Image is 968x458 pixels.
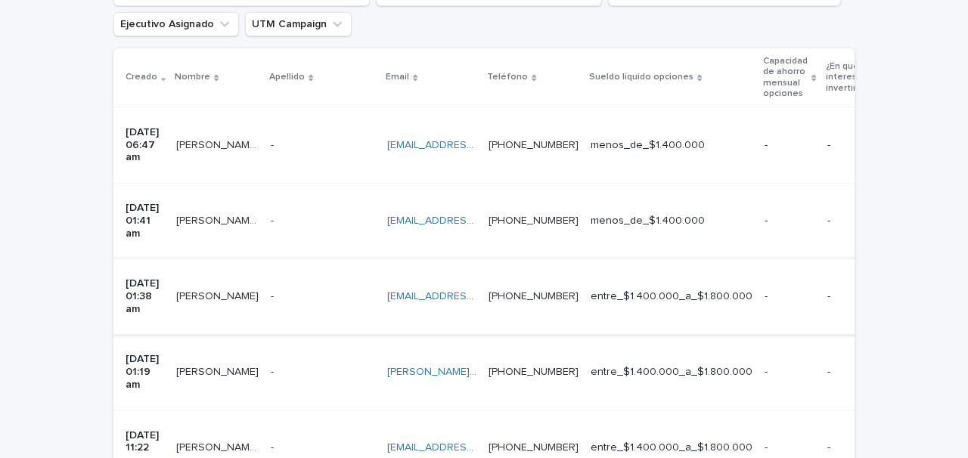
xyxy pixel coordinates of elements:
p: - [827,215,903,227]
p: [DATE] 01:41 am [126,202,164,240]
p: Leonila Gajardo [176,287,262,303]
p: - [827,139,903,152]
p: - [827,366,903,379]
p: - [827,441,903,454]
a: [PHONE_NUMBER] [489,442,579,453]
p: - [765,366,814,379]
p: entre_$1.400.000_a_$1.800.000 [591,441,752,454]
a: [PHONE_NUMBER] [489,215,579,226]
p: - [765,139,814,152]
button: UTM Campaign [245,12,352,36]
p: - [271,438,277,454]
p: Claudio Gallegos Maureria [176,136,262,152]
p: evelyn riquelme [176,363,262,379]
a: [PHONE_NUMBER] [489,367,579,377]
p: Sueldo líquido opciones [589,69,693,85]
a: [EMAIL_ADDRESS][DOMAIN_NAME] [387,215,558,226]
p: Rodrigo Alonso Bastias Urrutia [176,438,262,454]
p: Email [386,69,409,85]
p: florería mirna rubi vilches aranguis EIRL [176,212,262,227]
a: [PHONE_NUMBER] [489,140,579,150]
a: [PERSON_NAME][EMAIL_ADDRESS][DOMAIN_NAME] [387,367,641,377]
a: [EMAIL_ADDRESS][DOMAIN_NAME] [387,442,558,453]
p: [DATE] 06:47 am [126,126,164,164]
p: ¿En qué estás interesado invertir? [826,58,896,97]
p: Nombre [175,69,210,85]
p: - [827,290,903,303]
p: [DATE] 01:38 am [126,277,164,315]
p: entre_$1.400.000_a_$1.800.000 [591,290,752,303]
p: entre_$1.400.000_a_$1.800.000 [591,366,752,379]
a: [PHONE_NUMBER] [489,291,579,302]
p: - [765,215,814,227]
p: - [765,290,814,303]
p: menos_de_$1.400.000 [591,215,752,227]
p: Capacidad de ahorro mensual opciones [763,53,808,103]
a: [EMAIL_ADDRESS][DOMAIN_NAME] [387,291,558,302]
p: Teléfono [487,69,528,85]
p: menos_de_$1.400.000 [591,139,752,152]
p: - [271,287,277,303]
p: - [271,363,277,379]
p: Apellido [269,69,305,85]
a: [EMAIL_ADDRESS][DOMAIN_NAME] [387,140,558,150]
p: - [271,136,277,152]
p: [DATE] 01:19 am [126,353,164,391]
p: Creado [126,69,157,85]
p: - [271,212,277,227]
button: Ejecutivo Asignado [113,12,239,36]
p: - [765,441,814,454]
